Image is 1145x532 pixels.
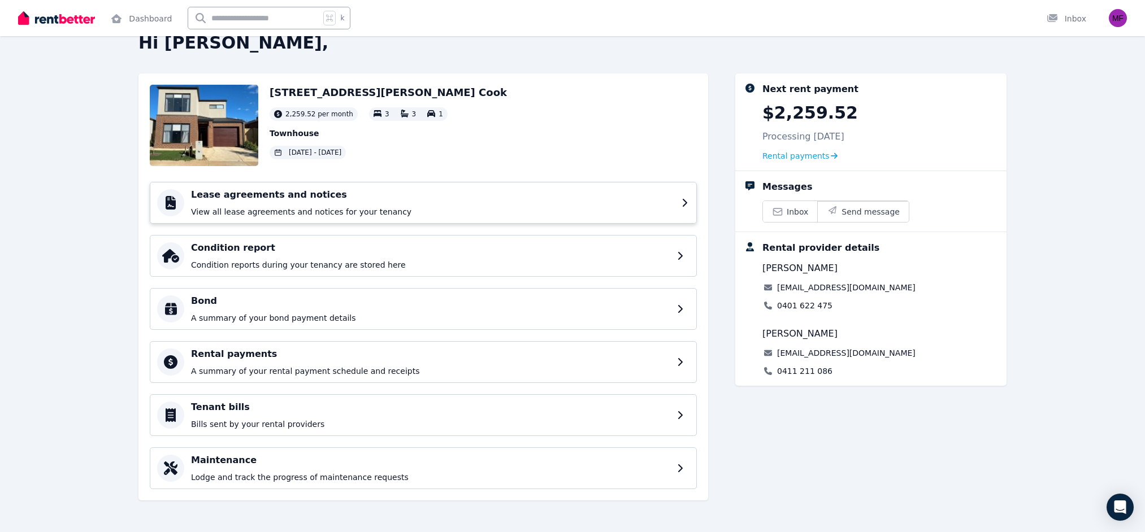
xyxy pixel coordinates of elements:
p: A summary of your rental payment schedule and receipts [191,365,670,377]
span: [DATE] - [DATE] [289,148,341,157]
h4: Bond [191,294,670,308]
a: Rental payments [762,150,838,162]
span: Send message [842,206,900,217]
div: Next rent payment [762,82,858,96]
img: RentBetter [18,10,95,27]
div: Rental provider details [762,241,879,255]
button: Send message [817,201,909,222]
p: $2,259.52 [762,103,858,123]
h4: Lease agreements and notices [191,188,675,202]
span: k [340,14,344,23]
p: Lodge and track the progress of maintenance requests [191,472,670,483]
p: Processing [DATE] [762,130,844,143]
h4: Maintenance [191,453,670,467]
span: Inbox [787,206,808,217]
a: Inbox [763,201,817,222]
span: 3 [385,110,389,118]
p: Townhouse [270,128,507,139]
p: Condition reports during your tenancy are stored here [191,259,670,271]
a: [EMAIL_ADDRESS][DOMAIN_NAME] [777,282,916,293]
h2: [STREET_ADDRESS][PERSON_NAME] Cook [270,85,507,101]
div: Messages [762,180,812,194]
p: Bills sent by your rental providers [191,418,670,430]
span: [PERSON_NAME] [762,327,838,341]
p: A summary of your bond payment details [191,312,670,324]
span: 3 [412,110,417,118]
img: Property Url [150,85,258,166]
span: 2,259.52 per month [285,110,353,119]
p: View all lease agreements and notices for your tenancy [191,206,675,217]
span: 1 [439,110,443,118]
a: 0401 622 475 [777,300,832,311]
img: Melissa Fonseka [1109,9,1127,27]
h4: Tenant bills [191,400,670,414]
span: [PERSON_NAME] [762,261,838,275]
span: Rental payments [762,150,830,162]
a: 0411 211 086 [777,365,832,377]
h4: Rental payments [191,347,670,361]
h2: Hi [PERSON_NAME], [138,33,1007,53]
a: [EMAIL_ADDRESS][DOMAIN_NAME] [777,347,916,359]
h4: Condition report [191,241,670,255]
div: Inbox [1047,13,1086,24]
div: Open Intercom Messenger [1107,494,1134,521]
